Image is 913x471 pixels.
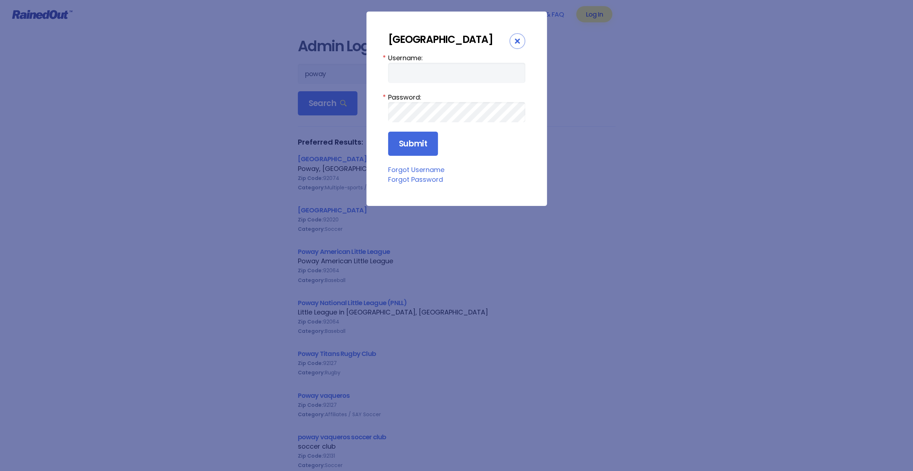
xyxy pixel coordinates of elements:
div: Close [509,33,525,49]
label: Username: [388,53,525,63]
input: Submit [388,132,438,156]
label: Password: [388,92,525,102]
a: Forgot Password [388,175,443,184]
a: Forgot Username [388,165,444,174]
div: [GEOGRAPHIC_DATA] [388,33,509,46]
